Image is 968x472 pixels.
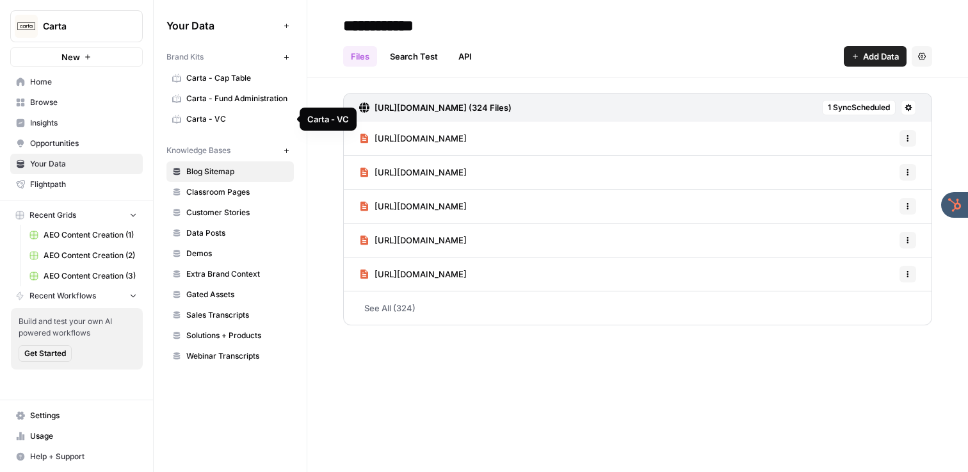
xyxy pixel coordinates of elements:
[10,426,143,446] a: Usage
[30,451,137,462] span: Help + Support
[186,113,288,125] span: Carta - VC
[44,250,137,261] span: AEO Content Creation (2)
[382,46,446,67] a: Search Test
[166,161,294,182] a: Blog Sitemap
[10,446,143,467] button: Help + Support
[186,72,288,84] span: Carta - Cap Table
[10,113,143,133] a: Insights
[10,133,143,154] a: Opportunities
[166,109,294,129] a: Carta - VC
[863,50,899,63] span: Add Data
[166,202,294,223] a: Customer Stories
[10,72,143,92] a: Home
[10,154,143,174] a: Your Data
[186,93,288,104] span: Carta - Fund Administration
[186,289,288,300] span: Gated Assets
[10,206,143,225] button: Recent Grids
[30,430,137,442] span: Usage
[24,225,143,245] a: AEO Content Creation (1)
[24,266,143,286] a: AEO Content Creation (3)
[359,257,467,291] a: [URL][DOMAIN_NAME]
[359,156,467,189] a: [URL][DOMAIN_NAME]
[166,182,294,202] a: Classroom Pages
[19,345,72,362] button: Get Started
[166,346,294,366] a: Webinar Transcripts
[186,186,288,198] span: Classroom Pages
[186,248,288,259] span: Demos
[166,264,294,284] a: Extra Brand Context
[44,270,137,282] span: AEO Content Creation (3)
[375,268,467,281] span: [URL][DOMAIN_NAME]
[10,286,143,305] button: Recent Workflows
[24,245,143,266] a: AEO Content Creation (2)
[10,174,143,195] a: Flightpath
[359,94,512,122] a: [URL][DOMAIN_NAME] (324 Files)
[359,224,467,257] a: [URL][DOMAIN_NAME]
[166,18,278,33] span: Your Data
[43,20,120,33] span: Carta
[61,51,80,63] span: New
[15,15,38,38] img: Carta Logo
[375,166,467,179] span: [URL][DOMAIN_NAME]
[166,223,294,243] a: Data Posts
[451,46,480,67] a: API
[166,88,294,109] a: Carta - Fund Administration
[375,101,512,114] h3: [URL][DOMAIN_NAME] (324 Files)
[29,209,76,221] span: Recent Grids
[359,122,467,155] a: [URL][DOMAIN_NAME]
[186,227,288,239] span: Data Posts
[166,68,294,88] a: Carta - Cap Table
[166,243,294,264] a: Demos
[375,234,467,247] span: [URL][DOMAIN_NAME]
[30,97,137,108] span: Browse
[166,51,204,63] span: Brand Kits
[30,158,137,170] span: Your Data
[10,405,143,426] a: Settings
[30,117,137,129] span: Insights
[166,305,294,325] a: Sales Transcripts
[186,166,288,177] span: Blog Sitemap
[166,325,294,346] a: Solutions + Products
[24,348,66,359] span: Get Started
[343,46,377,67] a: Files
[375,132,467,145] span: [URL][DOMAIN_NAME]
[166,145,230,156] span: Knowledge Bases
[844,46,907,67] button: Add Data
[30,138,137,149] span: Opportunities
[186,350,288,362] span: Webinar Transcripts
[10,47,143,67] button: New
[10,10,143,42] button: Workspace: Carta
[186,330,288,341] span: Solutions + Products
[186,268,288,280] span: Extra Brand Context
[822,100,896,115] button: 1 SyncScheduled
[828,102,890,113] span: 1 Sync Scheduled
[30,410,137,421] span: Settings
[44,229,137,241] span: AEO Content Creation (1)
[359,190,467,223] a: [URL][DOMAIN_NAME]
[29,290,96,302] span: Recent Workflows
[19,316,135,339] span: Build and test your own AI powered workflows
[186,207,288,218] span: Customer Stories
[375,200,467,213] span: [URL][DOMAIN_NAME]
[10,92,143,113] a: Browse
[30,76,137,88] span: Home
[166,284,294,305] a: Gated Assets
[343,291,932,325] a: See All (324)
[30,179,137,190] span: Flightpath
[186,309,288,321] span: Sales Transcripts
